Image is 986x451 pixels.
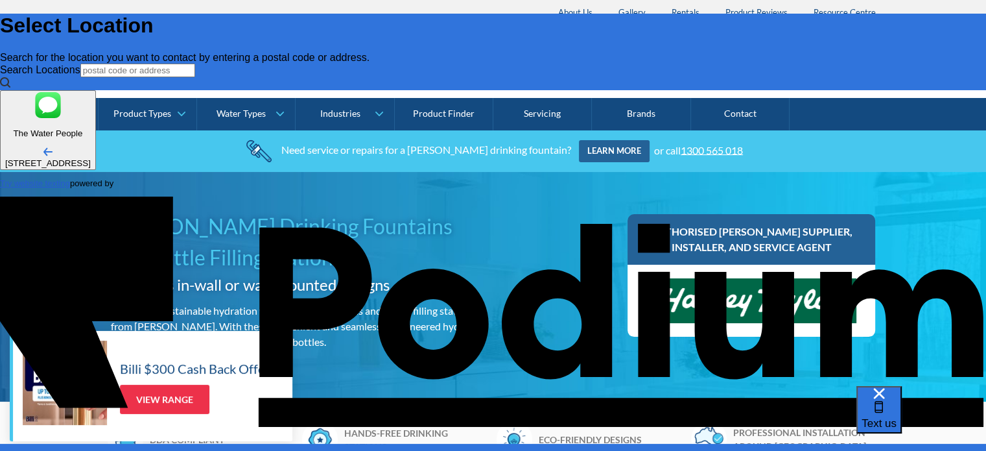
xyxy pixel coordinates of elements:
[856,386,986,451] iframe: podium webchat widget bubble
[70,178,113,188] span: powered by
[5,128,91,138] p: The Water People
[80,64,195,77] input: postal code or address
[5,158,91,168] div: [STREET_ADDRESS]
